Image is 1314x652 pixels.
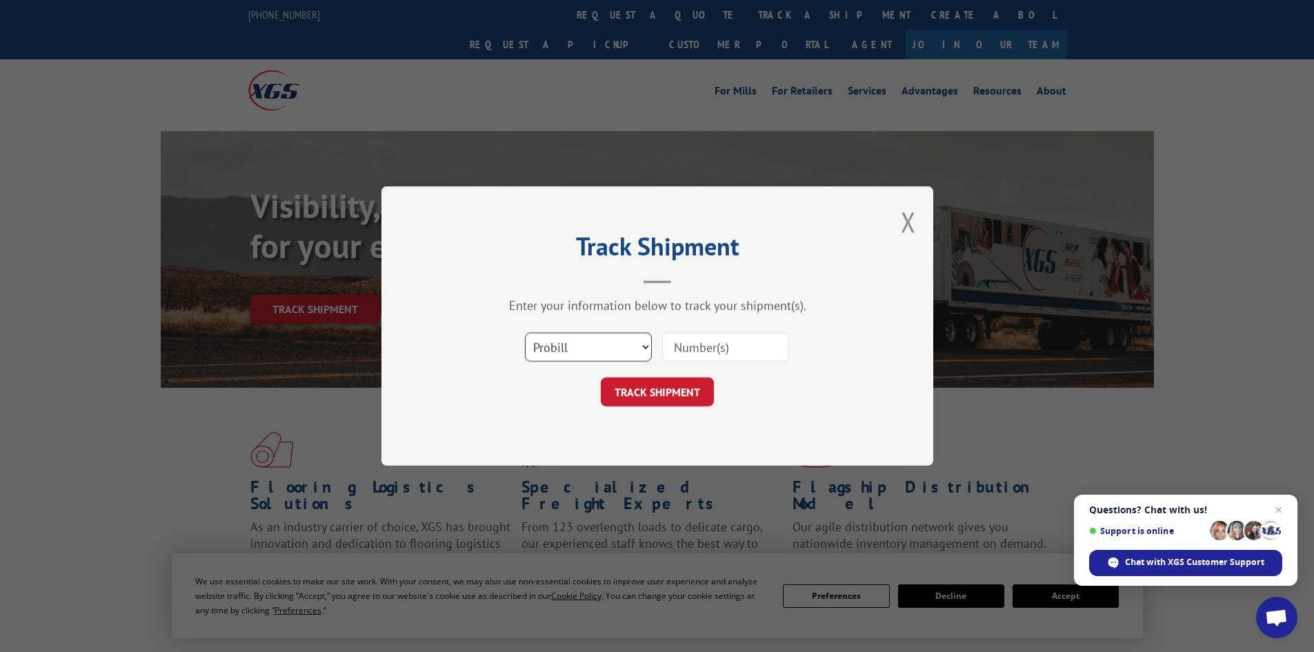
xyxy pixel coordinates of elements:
[1089,550,1282,576] div: Chat with XGS Customer Support
[1256,597,1297,638] div: Open chat
[1089,504,1282,515] span: Questions? Chat with us!
[601,377,714,406] button: TRACK SHIPMENT
[1125,556,1264,569] span: Chat with XGS Customer Support
[1089,526,1205,536] span: Support is online
[1271,502,1287,518] span: Close chat
[901,204,916,240] button: Close modal
[450,237,864,263] h2: Track Shipment
[662,333,789,362] input: Number(s)
[450,297,864,313] div: Enter your information below to track your shipment(s).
